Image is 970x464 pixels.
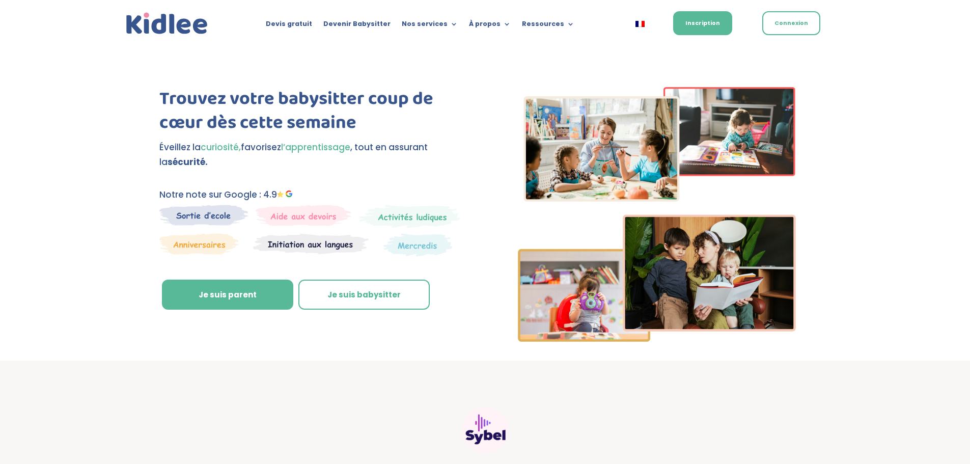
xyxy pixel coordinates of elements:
[323,20,391,32] a: Devenir Babysitter
[402,20,458,32] a: Nos services
[518,87,796,342] img: Imgs-2
[469,20,511,32] a: À propos
[673,11,732,35] a: Inscription
[159,140,467,170] p: Éveillez la favorisez , tout en assurant la
[159,233,239,255] img: Anniversaire
[124,10,210,37] a: Kidlee Logo
[383,233,452,257] img: Thematique
[281,141,350,153] span: l’apprentissage
[522,20,574,32] a: Ressources
[168,156,208,168] strong: sécurité.
[359,205,460,228] img: Mercredi
[124,10,210,37] img: logo_kidlee_bleu
[266,20,312,32] a: Devis gratuit
[298,280,430,310] a: Je suis babysitter
[256,205,351,226] img: weekends
[201,141,241,153] span: curiosité,
[159,87,467,140] h1: Trouvez votre babysitter coup de cœur dès cette semaine
[462,407,508,453] img: Sybel
[762,11,820,35] a: Connexion
[635,21,645,27] img: Français
[253,233,369,255] img: Atelier thematique
[162,280,293,310] a: Je suis parent
[159,187,467,202] p: Notre note sur Google : 4.9
[159,205,248,226] img: Sortie decole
